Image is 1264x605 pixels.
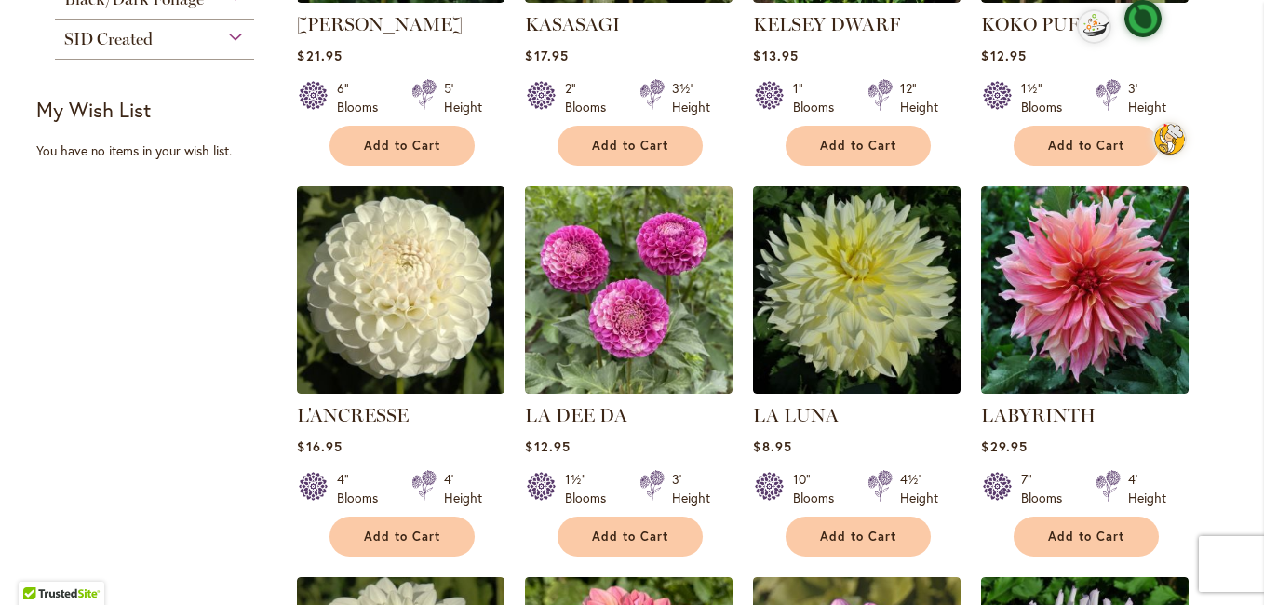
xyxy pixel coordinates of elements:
button: Add to Cart [786,126,931,166]
span: Add to Cart [1048,138,1124,154]
div: 12" Height [900,79,938,116]
span: $13.95 [753,47,798,64]
span: Add to Cart [820,529,896,544]
span: $21.95 [297,47,342,64]
a: LABYRINTH [981,404,1096,426]
div: 1" Blooms [793,79,845,116]
strong: My Wish List [36,96,151,123]
img: La Dee Da [525,186,733,394]
span: Add to Cart [592,138,668,154]
a: La Luna [753,380,961,397]
div: 3½' Height [672,79,710,116]
a: L'ANCRESSE [297,380,504,397]
span: $8.95 [753,437,791,455]
span: $16.95 [297,437,342,455]
div: 3' Height [672,470,710,507]
button: Add to Cart [786,517,931,557]
div: 3' Height [1128,79,1166,116]
span: $17.95 [525,47,568,64]
div: 10" Blooms [793,470,845,507]
div: 6" Blooms [337,79,389,116]
span: $12.95 [981,47,1026,64]
span: Add to Cart [1048,529,1124,544]
a: KASASAGI [525,13,620,35]
iframe: Launch Accessibility Center [14,539,66,591]
a: L'ANCRESSE [297,404,409,426]
a: LA LUNA [753,404,839,426]
div: 4' Height [444,470,482,507]
img: La Luna [753,186,961,394]
span: Add to Cart [592,529,668,544]
div: 4' Height [1128,470,1166,507]
div: 5' Height [444,79,482,116]
button: Add to Cart [558,517,703,557]
a: [PERSON_NAME] [297,13,463,35]
div: 1½" Blooms [1021,79,1073,116]
img: Labyrinth [981,186,1189,394]
span: Add to Cart [820,138,896,154]
button: Add to Cart [1014,126,1159,166]
div: 2" Blooms [565,79,617,116]
span: Add to Cart [364,529,440,544]
a: KOKO PUFF [981,13,1090,35]
img: L'ANCRESSE [297,186,504,394]
span: $12.95 [525,437,570,455]
button: Add to Cart [329,517,475,557]
span: $29.95 [981,437,1027,455]
span: Add to Cart [364,138,440,154]
a: LA DEE DA [525,404,627,426]
button: Add to Cart [1014,517,1159,557]
a: La Dee Da [525,380,733,397]
div: 7" Blooms [1021,470,1073,507]
button: Add to Cart [558,126,703,166]
button: Add to Cart [329,126,475,166]
a: KELSEY DWARF [753,13,900,35]
div: You have no items in your wish list. [36,141,285,160]
div: 4" Blooms [337,470,389,507]
a: Labyrinth [981,380,1189,397]
div: 4½' Height [900,470,938,507]
div: 1½" Blooms [565,470,617,507]
span: SID Created [64,29,153,49]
